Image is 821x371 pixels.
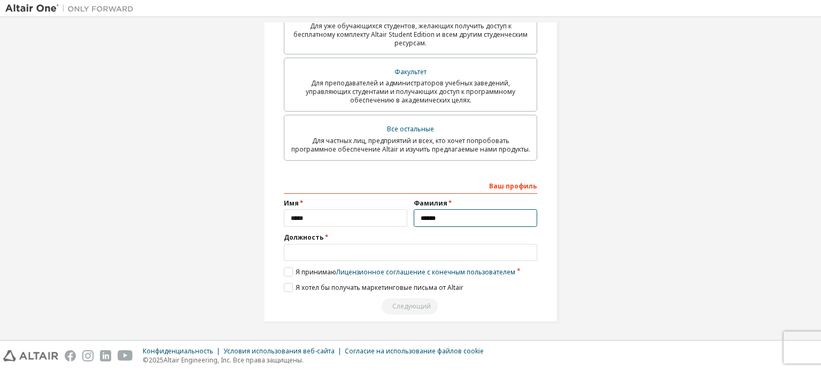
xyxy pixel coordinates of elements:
[394,67,427,76] font: Факультет
[164,356,304,365] font: Altair Engineering, Inc. Все права защищены.
[345,346,484,356] font: Согласие на использование файлов cookie
[149,356,164,365] font: 2025
[296,283,463,292] font: Я хотел бы получать маркетинговые письма от Altair
[82,350,94,361] img: instagram.svg
[223,346,335,356] font: Условия использования веб-сайта
[296,267,336,277] font: Я принимаю
[143,356,149,365] font: ©
[291,136,530,154] font: Для частных лиц, предприятий и всех, кто хочет попробовать программное обеспечение Altair и изучи...
[143,346,213,356] font: Конфиденциальность
[387,124,434,133] font: Все остальные
[284,233,324,242] font: Должность
[336,267,515,277] font: Лицензионное соглашение с конечным пользователем
[306,78,515,105] font: Для преподавателей и администраторов учебных заведений, управляющих студентами и получающих досту...
[489,181,537,191] font: Ваш профиль
[414,199,447,208] font: Фамилия
[100,350,111,361] img: linkedin.svg
[284,199,299,208] font: Имя
[5,3,139,14] img: Альтаир Один
[293,21,528,48] font: Для уже обучающихся студентов, желающих получить доступ к бесплатному комплекту Altair Student Ed...
[3,350,58,361] img: altair_logo.svg
[65,350,76,361] img: facebook.svg
[284,298,537,314] div: Прочитайте и примите лицензионное соглашение, чтобы продолжить.
[118,350,133,361] img: youtube.svg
